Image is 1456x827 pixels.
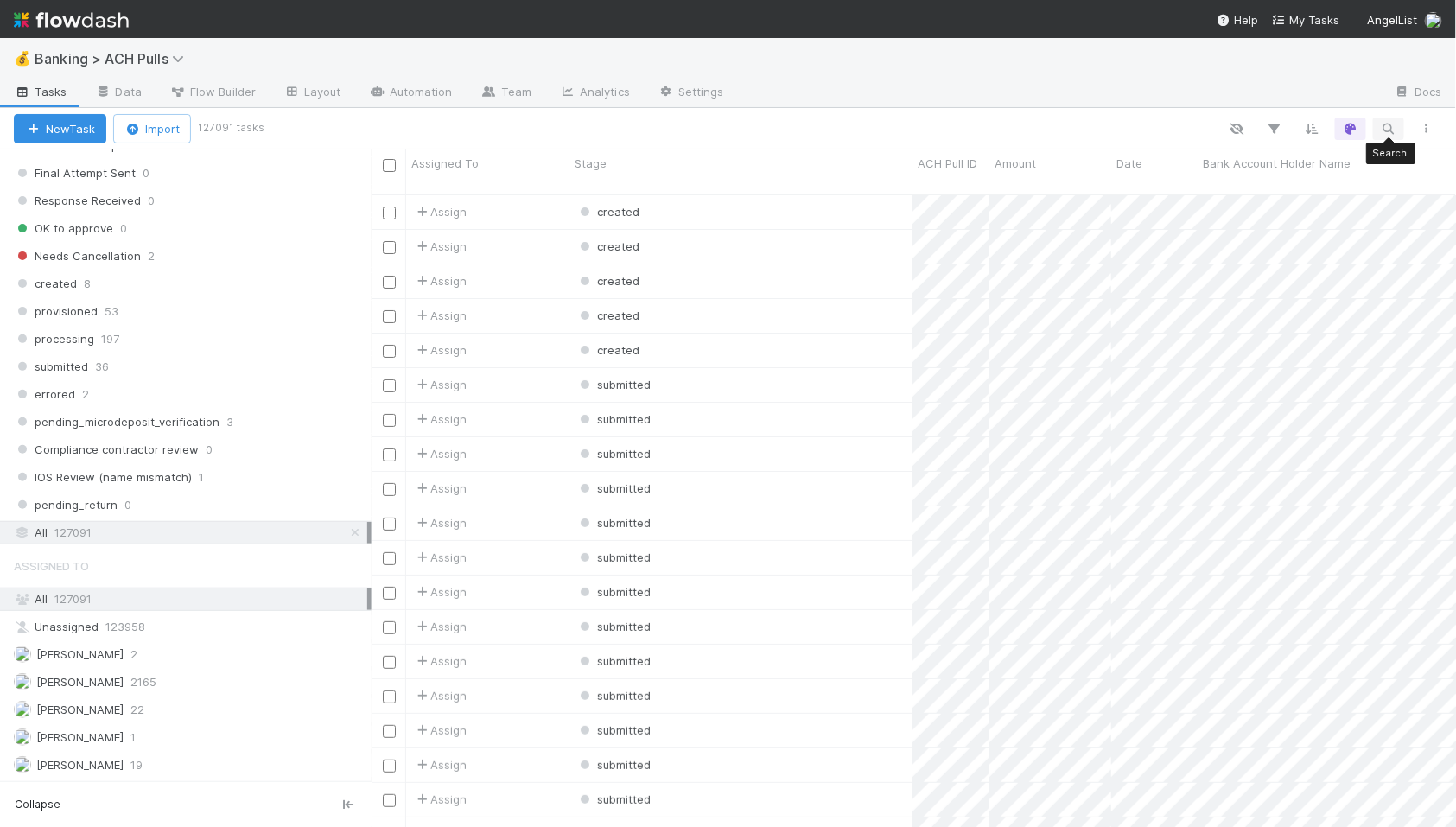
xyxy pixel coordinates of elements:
[411,155,479,172] span: Assigned To
[576,272,639,289] div: created
[383,794,396,807] input: Toggle Row Selected
[576,203,639,220] div: created
[576,343,639,357] span: created
[576,514,651,531] div: submitted
[413,203,467,220] div: Assign
[413,480,467,497] span: Assign
[101,328,119,350] span: 197
[14,522,367,544] div: All
[413,238,467,255] span: Assign
[14,83,67,100] span: Tasks
[14,384,75,405] span: errored
[576,307,639,324] div: created
[14,51,31,66] span: 💰
[576,516,651,530] span: submitted
[576,481,651,495] span: submitted
[270,80,355,107] a: Layout
[413,756,467,773] span: Assign
[383,159,396,172] input: Toggle All Rows Selected
[576,274,639,288] span: created
[576,791,651,808] div: submitted
[413,618,467,635] div: Assign
[198,120,264,136] small: 127091 tasks
[576,410,651,428] div: submitted
[576,445,651,462] div: submitted
[84,273,91,295] span: 8
[413,583,467,601] span: Assign
[383,310,396,323] input: Toggle Row Selected
[206,439,213,461] span: 0
[413,791,467,808] span: Assign
[14,494,118,516] span: pending_return
[1368,13,1418,27] span: AngelList
[467,80,545,107] a: Team
[36,758,124,772] span: [PERSON_NAME]
[105,301,118,322] span: 53
[95,356,109,378] span: 36
[576,309,639,322] span: created
[413,687,467,704] span: Assign
[226,411,233,433] span: 3
[54,592,92,606] span: 127091
[413,307,467,324] span: Assign
[1425,12,1442,29] img: avatar_eacbd5bb-7590-4455-a9e9-12dcb5674423.png
[143,162,149,184] span: 0
[14,439,199,461] span: Compliance contractor review
[576,341,639,359] div: created
[1203,155,1351,172] span: Bank Account Holder Name
[413,514,467,531] span: Assign
[576,654,651,668] span: submitted
[413,410,467,428] span: Assign
[413,652,467,670] span: Assign
[14,701,31,718] img: avatar_c545aa83-7101-4841-8775-afeaaa9cc762.png
[383,760,396,773] input: Toggle Row Selected
[413,272,467,289] span: Assign
[576,652,651,670] div: submitted
[130,727,136,748] span: 1
[14,411,219,433] span: pending_microdeposit_verification
[413,549,467,566] span: Assign
[14,467,192,488] span: IOS Review (name mismatch)
[576,550,651,564] span: submitted
[383,241,396,254] input: Toggle Row Selected
[36,703,124,716] span: [PERSON_NAME]
[995,155,1036,172] span: Amount
[383,587,396,600] input: Toggle Row Selected
[36,675,124,689] span: [PERSON_NAME]
[14,549,89,583] span: Assigned To
[130,671,156,693] span: 2165
[14,162,136,184] span: Final Attempt Sent
[14,328,94,350] span: processing
[120,218,127,239] span: 0
[413,445,467,462] span: Assign
[383,656,396,669] input: Toggle Row Selected
[14,616,367,638] div: Unassigned
[413,376,467,393] span: Assign
[1217,11,1258,29] div: Help
[644,80,738,107] a: Settings
[576,618,651,635] div: submitted
[14,673,31,690] img: avatar_1a1d5361-16dd-4910-a949-020dcd9f55a3.png
[576,758,651,772] span: submitted
[576,689,651,703] span: submitted
[14,756,31,773] img: avatar_c6c9a18c-a1dc-4048-8eac-219674057138.png
[576,549,651,566] div: submitted
[130,754,143,776] span: 19
[576,239,639,253] span: created
[576,205,639,219] span: created
[169,83,256,100] span: Flow Builder
[413,341,467,359] div: Assign
[15,797,60,812] span: Collapse
[355,80,467,107] a: Automation
[130,644,137,665] span: 2
[918,155,977,172] span: ACH Pull ID
[576,792,651,806] span: submitted
[576,238,639,255] div: created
